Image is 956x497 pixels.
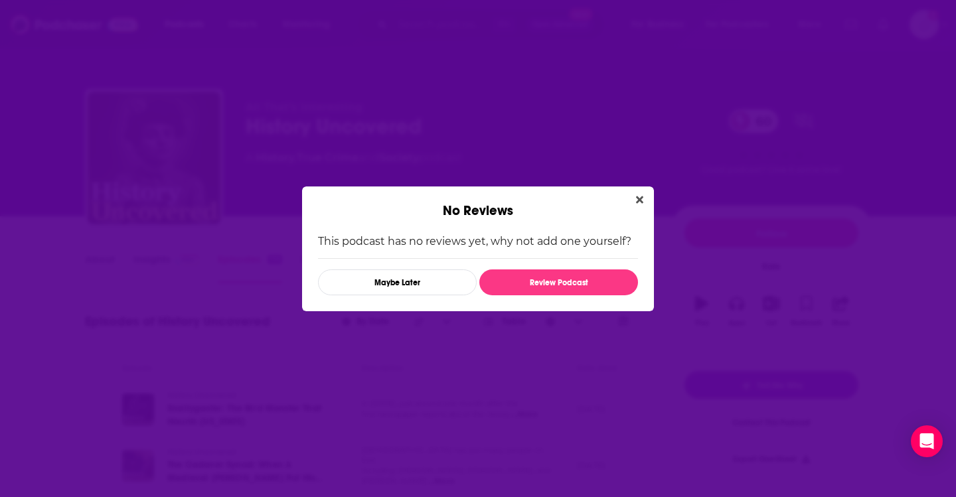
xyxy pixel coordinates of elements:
button: Review Podcast [479,269,638,295]
button: Close [631,192,649,208]
div: Open Intercom Messenger [911,425,943,457]
div: No Reviews [302,186,654,219]
p: This podcast has no reviews yet, why not add one yourself? [318,235,638,248]
button: Maybe Later [318,269,477,295]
